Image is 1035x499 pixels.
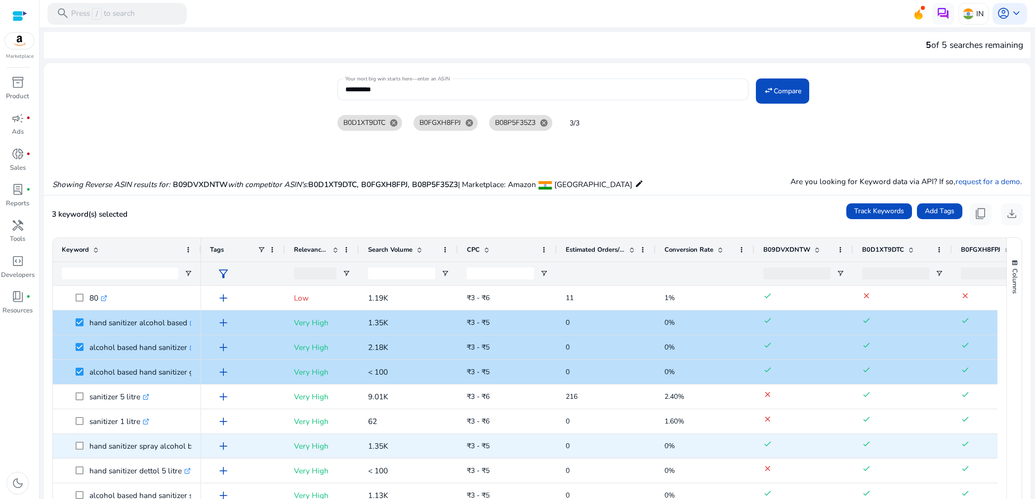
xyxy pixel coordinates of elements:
[11,148,24,160] span: donut_small
[935,269,943,277] button: Open Filter Menu
[763,440,772,449] mat-icon: done
[495,117,536,128] span: B08P5F35Z3
[566,245,625,254] span: Estimated Orders/Month
[26,152,31,156] span: fiber_manual_record
[385,118,402,127] mat-icon: cancel
[12,127,24,137] p: Ads
[26,116,31,120] span: fiber_manual_record
[11,183,24,196] span: lab_profile
[1010,7,1023,20] span: keyboard_arrow_down
[961,292,970,301] mat-icon: clear
[361,179,412,190] span: B0FGXH8FPJ
[862,245,904,254] span: B0D1XT9DTC
[862,489,871,498] mat-icon: done
[862,415,871,424] mat-icon: done
[961,245,1000,254] span: B0FGXH8FPJ
[56,7,69,20] span: search
[343,117,385,128] span: B0D1XT9DTC
[664,417,684,426] span: 1.60%
[368,465,388,476] span: < 100
[976,5,984,22] p: IN
[368,317,388,328] span: 1.35K
[862,464,871,473] mat-icon: done
[5,33,35,49] img: amazon.svg
[26,188,31,192] span: fiber_manual_record
[52,179,170,190] i: Showing Reverse ASIN results for:
[89,337,196,357] p: alcohol based hand sanitizer
[862,440,871,449] mat-icon: done
[664,245,713,254] span: Conversion Rate
[540,269,548,277] button: Open Filter Menu
[217,268,230,280] span: filter_alt
[570,117,580,128] mat-hint: 3/3
[756,78,809,104] button: Compare
[92,8,101,20] span: /
[961,464,970,473] mat-icon: done
[217,390,230,403] span: add
[763,390,772,399] mat-icon: clear
[566,367,570,377] span: 0
[1001,203,1023,225] button: download
[664,318,675,327] span: 0%
[342,269,350,277] button: Open Filter Menu
[11,219,24,232] span: handyman
[10,234,25,244] p: Tools
[217,292,230,305] span: add
[217,415,230,428] span: add
[763,489,772,498] mat-icon: done
[790,176,1022,187] p: Are you looking for Keyword data via API? If so, .
[846,203,912,219] button: Track Keywords
[345,75,450,82] mat-label: Your next big win starts here—enter an ASIN
[467,343,490,352] span: ₹3 - ₹5
[664,392,684,401] span: 2.40%
[357,179,361,190] span: ,
[89,362,209,382] p: alcohol based hand sanitizer gel
[467,293,490,303] span: ₹3 - ₹6
[467,268,534,279] input: CPC Filter Input
[294,337,350,357] p: Very High
[6,53,34,60] p: Marketplace
[368,245,413,254] span: Search Volume
[566,343,570,352] span: 0
[664,293,675,303] span: 1%
[963,8,974,19] img: in.svg
[217,440,230,453] span: add
[664,367,675,377] span: 0%
[1,270,35,280] p: Developers
[11,255,24,268] span: code_blocks
[763,316,772,325] mat-icon: done
[62,245,89,254] span: Keyword
[11,76,24,89] span: inventory_2
[664,466,675,475] span: 0%
[173,179,228,190] span: B09DVXDNTW
[955,176,1020,187] a: request for a demo
[217,316,230,329] span: add
[467,466,490,475] span: ₹3 - ₹5
[664,343,675,352] span: 0%
[294,312,350,333] p: Very High
[635,177,644,190] mat-icon: edit
[566,318,570,327] span: 0
[210,245,224,254] span: Tags
[2,306,33,316] p: Resources
[294,436,350,456] p: Very High
[458,179,536,190] span: | Marketplace: Amazon
[1010,269,1019,294] span: Columns
[961,316,970,325] mat-icon: done
[836,269,844,277] button: Open Filter Menu
[294,386,350,407] p: Very High
[89,386,149,407] p: sanitizer 5 litre
[6,92,29,102] p: Product
[89,461,191,481] p: hand sanitizer dettol 5 litre
[536,118,552,127] mat-icon: cancel
[368,293,388,303] span: 1.19K
[763,341,772,350] mat-icon: done
[974,207,987,220] span: content_copy
[52,209,127,219] span: 3 keyword(s) selected
[11,112,24,125] span: campaign
[11,290,24,303] span: book_4
[467,318,490,327] span: ₹3 - ₹5
[10,163,26,173] p: Sales
[62,268,178,279] input: Keyword Filter Input
[467,367,490,377] span: ₹3 - ₹5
